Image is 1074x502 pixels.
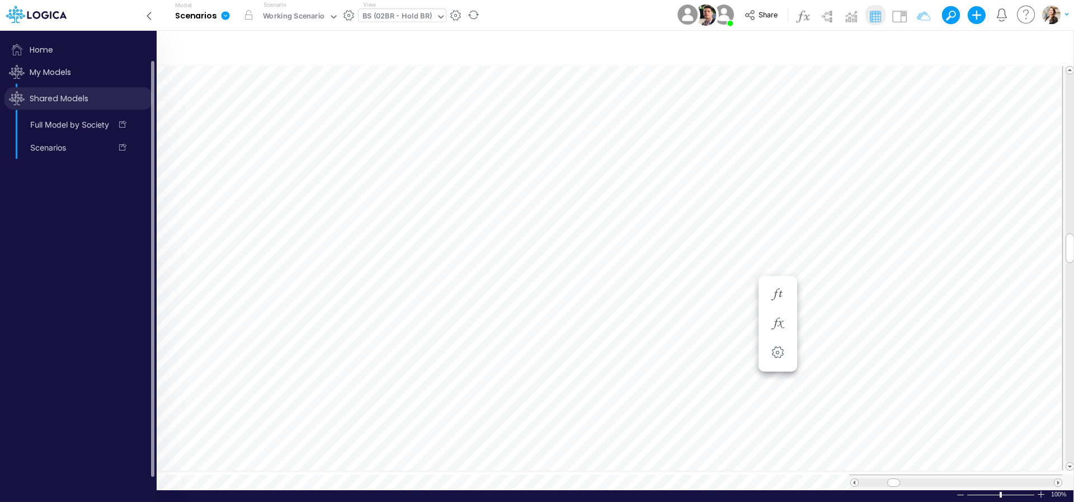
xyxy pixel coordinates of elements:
[263,1,286,9] label: Scenario
[175,2,192,9] label: Model
[711,2,736,27] img: User Image Icon
[1000,492,1002,498] div: Zoom
[10,35,830,58] input: Type a title here
[263,11,325,24] div: Working Scenario
[675,2,700,27] img: User Image Icon
[4,87,153,110] span: Click to sort models list by update time order
[995,8,1008,21] a: Notifications
[759,10,778,18] span: Share
[363,1,376,9] label: View
[4,61,156,83] span: Click to sort models list by update time order
[956,491,965,499] div: Zoom Out
[1051,490,1068,499] div: Zoom level
[175,11,216,21] b: Scenarios
[4,39,156,61] span: Home
[1051,490,1068,499] span: 100%
[362,11,432,24] div: BS (02BR - Hold BR)
[739,7,785,24] button: Share
[1037,490,1045,499] div: Zoom In
[22,116,111,134] a: Full Model by Society
[967,490,1037,499] div: Zoom
[22,139,111,157] a: Scenarios
[695,4,716,26] img: User Image Icon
